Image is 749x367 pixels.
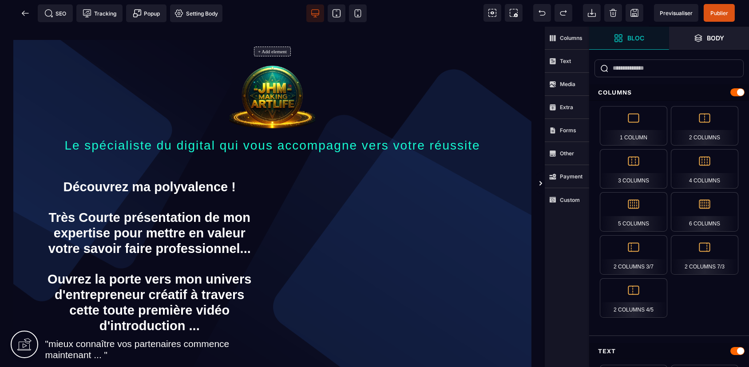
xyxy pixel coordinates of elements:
div: 6 Columns [671,192,738,232]
div: Text [589,343,749,359]
span: Tracking [83,9,116,18]
div: 2 Columns 4/5 [600,278,667,318]
span: Open Blocks [589,27,669,50]
strong: Columns [560,35,583,41]
strong: Text [560,58,571,64]
div: Columns [589,84,749,101]
text: Découvrez ma polyvalence ! Très Courte présentation de mon expertise pour mettre en valeur votre ... [45,150,254,309]
div: 2 Columns 3/7 [600,235,667,275]
span: Open Layer Manager [669,27,749,50]
span: Popup [133,9,160,18]
div: 2 Columns [671,106,738,146]
strong: Media [560,81,575,87]
strong: Extra [560,104,573,110]
strong: Body [707,35,725,41]
span: Setting Body [174,9,218,18]
strong: Other [560,150,574,157]
strong: Custom [560,197,580,203]
strong: Bloc [627,35,644,41]
div: 1 Column [600,106,667,146]
div: 3 Columns [600,149,667,189]
div: 2 Columns 7/3 [671,235,738,275]
p: Le spécialiste du digital qui vous accompagne vers votre réussite [20,109,525,129]
img: da25f777a3d431e6b37ceca4ae1f9cc6_Logo2025_JHM_Making_Artlife-alpha.png [230,36,315,102]
strong: Forms [560,127,576,134]
div: 5 Columns [600,192,667,232]
text: "mieux connaître vos partenaires commence maintenant ... " [45,309,254,336]
span: Publier [710,10,728,16]
div: 4 Columns [671,149,738,189]
strong: Payment [560,173,583,180]
span: Previsualiser [660,10,693,16]
span: SEO [44,9,67,18]
span: Preview [654,4,698,22]
span: Screenshot [505,4,523,22]
span: View components [483,4,501,22]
